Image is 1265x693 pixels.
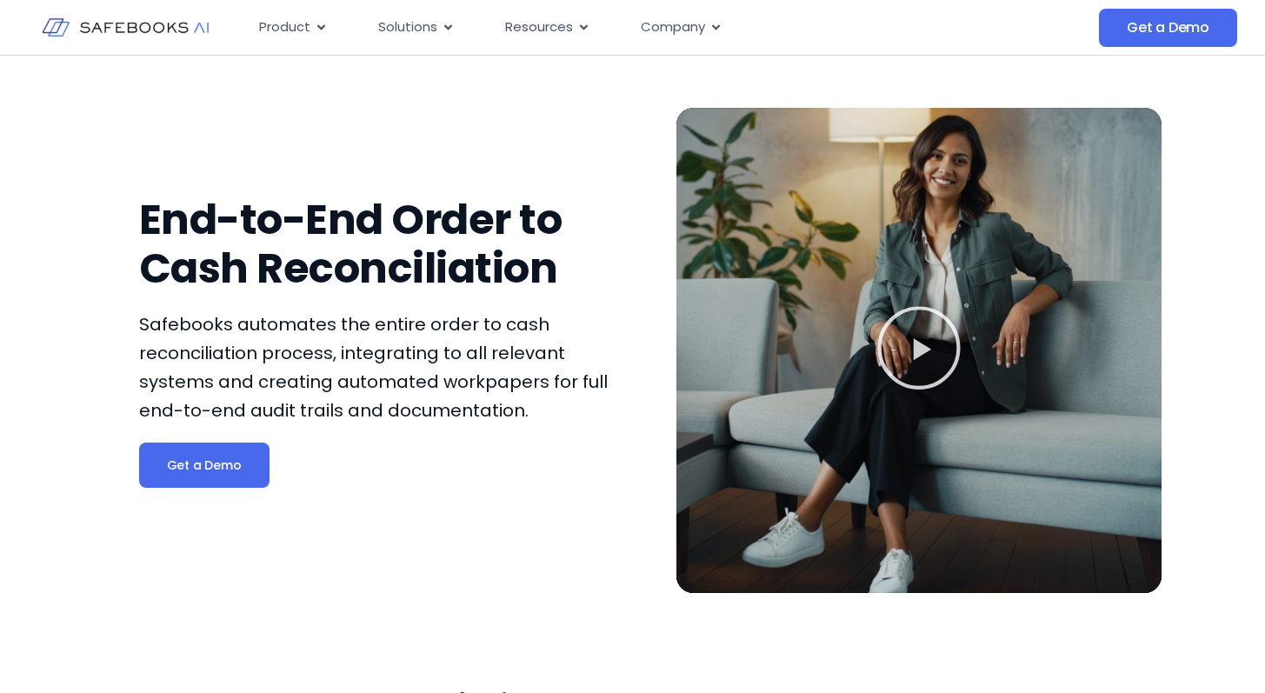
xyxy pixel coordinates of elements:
span: Solutions [378,17,437,37]
span: Get a Demo [167,456,242,474]
span: Get a Demo [1127,19,1209,37]
a: Get a Demo [1099,9,1237,47]
a: Get a Demo [139,443,270,488]
h1: End-to-End Order to Cash Reconciliation [139,196,624,293]
div: Menu Toggle [245,10,962,44]
div: Play Video [876,304,962,396]
span: Company [641,17,705,37]
nav: Menu [245,10,962,44]
span: Resources [505,17,573,37]
span: Product [259,17,310,37]
span: Safebooks automates the entire order to cash reconciliation process, integrating to all relevant ... [139,312,608,423]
